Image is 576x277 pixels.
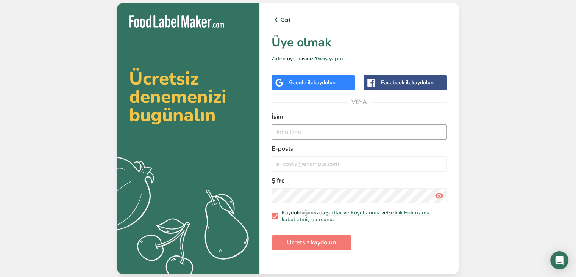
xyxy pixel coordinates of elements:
font: Kaydolduğunuzda [282,209,325,216]
a: Şartlar ve Koşullarımızı [325,209,381,216]
button: Ücretsiz kaydolun [272,235,351,250]
font: kaydolun [314,79,336,86]
font: Şifre [272,176,285,185]
font: E-posta [272,145,294,153]
font: Zaten üye misiniz? [272,55,316,62]
div: Open Intercom Messenger [550,251,568,269]
font: VEYA [351,98,367,106]
font: Üye olmak [272,34,331,50]
a: Giriş yapın [316,55,343,62]
font: Facebook ile [381,79,412,86]
font: kaydolun [412,79,434,86]
img: Gıda Etiketi Üreticisi [129,15,224,28]
font: Geri [281,16,290,24]
font: alın [184,102,216,127]
font: Ücretsiz kaydolun [287,238,336,247]
a: Geri [272,15,447,24]
font: Ücretsiz denemenizi [129,66,226,109]
font: İsim [272,113,283,121]
font: ve [381,209,387,216]
font: bugün [129,102,184,127]
input: e-posta@example.com [272,156,447,172]
a: Gizlilik Politikamızı kabul etmiş olursunuz [282,209,431,223]
input: John Doe [272,124,447,140]
font: Google ile [289,79,314,86]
